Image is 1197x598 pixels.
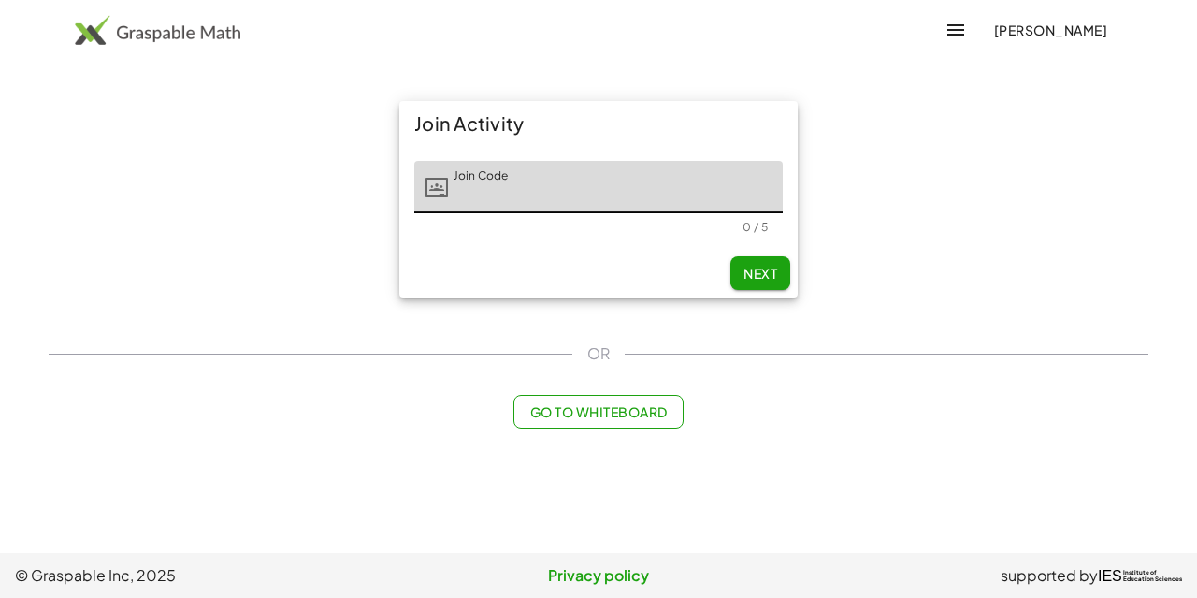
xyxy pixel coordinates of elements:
div: 0 / 5 [743,220,768,234]
span: Go to Whiteboard [529,403,667,420]
span: IES [1098,567,1122,585]
div: Join Activity [399,101,798,146]
span: supported by [1001,564,1098,587]
a: Privacy policy [404,564,793,587]
a: IESInstitute ofEducation Sciences [1098,564,1182,587]
button: Go to Whiteboard [513,395,683,429]
span: OR [587,343,610,365]
button: [PERSON_NAME] [978,13,1122,47]
button: Next [730,256,790,290]
span: [PERSON_NAME] [993,22,1107,38]
span: © Graspable Inc, 2025 [15,564,404,587]
span: Next [743,265,777,282]
span: Institute of Education Sciences [1123,570,1182,583]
